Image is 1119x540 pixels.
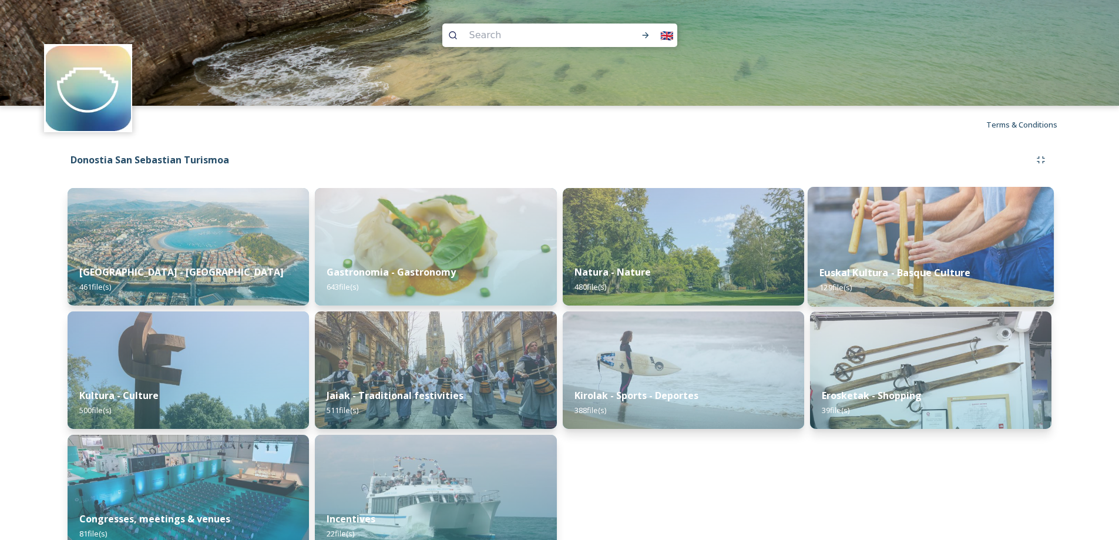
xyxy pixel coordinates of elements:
[819,282,852,293] span: 129 file(s)
[46,46,131,131] img: images.jpeg
[79,512,230,525] strong: Congresses, meetings & venues
[819,266,970,279] strong: Euskal Kultura - Basque Culture
[822,405,849,415] span: 39 file(s)
[574,281,606,292] span: 480 file(s)
[68,311,309,429] img: _ML_4181.jpg
[327,405,358,415] span: 511 file(s)
[79,405,111,415] span: 500 file(s)
[463,22,614,48] input: Search
[574,405,606,415] span: 388 file(s)
[810,311,1051,429] img: shopping-in-san-sebastin_49533716163_o.jpg
[315,188,556,306] img: BCC_Plato2.jpg
[79,528,107,539] span: 81 file(s)
[563,311,804,429] img: surfer-in-la-zurriola---gros-district_7285962404_o.jpg
[79,266,284,279] strong: [GEOGRAPHIC_DATA] - [GEOGRAPHIC_DATA]
[656,25,677,46] div: 🇬🇧
[808,187,1054,307] img: txalaparta_26484926369_o.jpg
[822,389,922,402] strong: Erosketak - Shopping
[79,281,111,292] span: 461 file(s)
[574,389,698,402] strong: Kirolak - Sports - Deportes
[327,512,375,525] strong: Incentives
[79,389,159,402] strong: Kultura - Culture
[315,311,556,429] img: tamborrada---javier-larrea_25444003826_o.jpg
[986,118,1075,132] a: Terms & Conditions
[327,528,354,539] span: 22 file(s)
[70,153,229,166] strong: Donostia San Sebastian Turismoa
[68,188,309,306] img: Plano%2520aereo%2520ciudad%25201%2520-%2520Paul%2520Michael.jpg
[327,281,358,292] span: 643 file(s)
[986,119,1057,130] span: Terms & Conditions
[327,266,456,279] strong: Gastronomia - Gastronomy
[563,188,804,306] img: _TZV9379.jpg
[327,389,463,402] strong: Jaiak - Traditional festivities
[574,266,651,279] strong: Natura - Nature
